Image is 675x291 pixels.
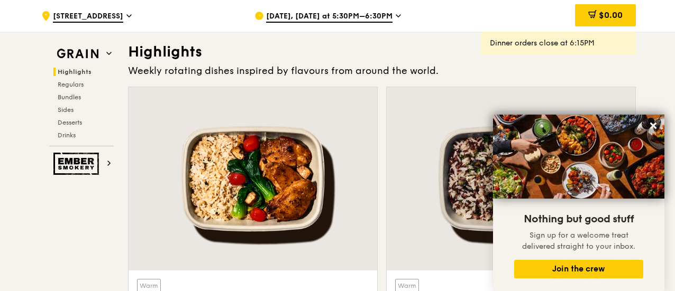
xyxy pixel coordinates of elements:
[490,38,627,49] div: Dinner orders close at 6:15PM
[58,93,81,101] span: Bundles
[493,115,664,199] img: DSC07876-Edit02-Large.jpeg
[128,42,636,61] h3: Highlights
[58,119,82,126] span: Desserts
[58,106,74,114] span: Sides
[522,231,635,251] span: Sign up for a welcome treat delivered straight to your inbox.
[58,132,76,139] span: Drinks
[266,11,393,23] span: [DATE], [DATE] at 5:30PM–6:30PM
[58,68,92,76] span: Highlights
[599,10,623,20] span: $0.00
[53,11,123,23] span: [STREET_ADDRESS]
[524,213,634,226] span: Nothing but good stuff
[514,260,643,278] button: Join the crew
[53,153,102,175] img: Ember Smokery web logo
[645,117,662,134] button: Close
[53,44,102,63] img: Grain web logo
[128,63,636,78] div: Weekly rotating dishes inspired by flavours from around the world.
[58,81,84,88] span: Regulars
